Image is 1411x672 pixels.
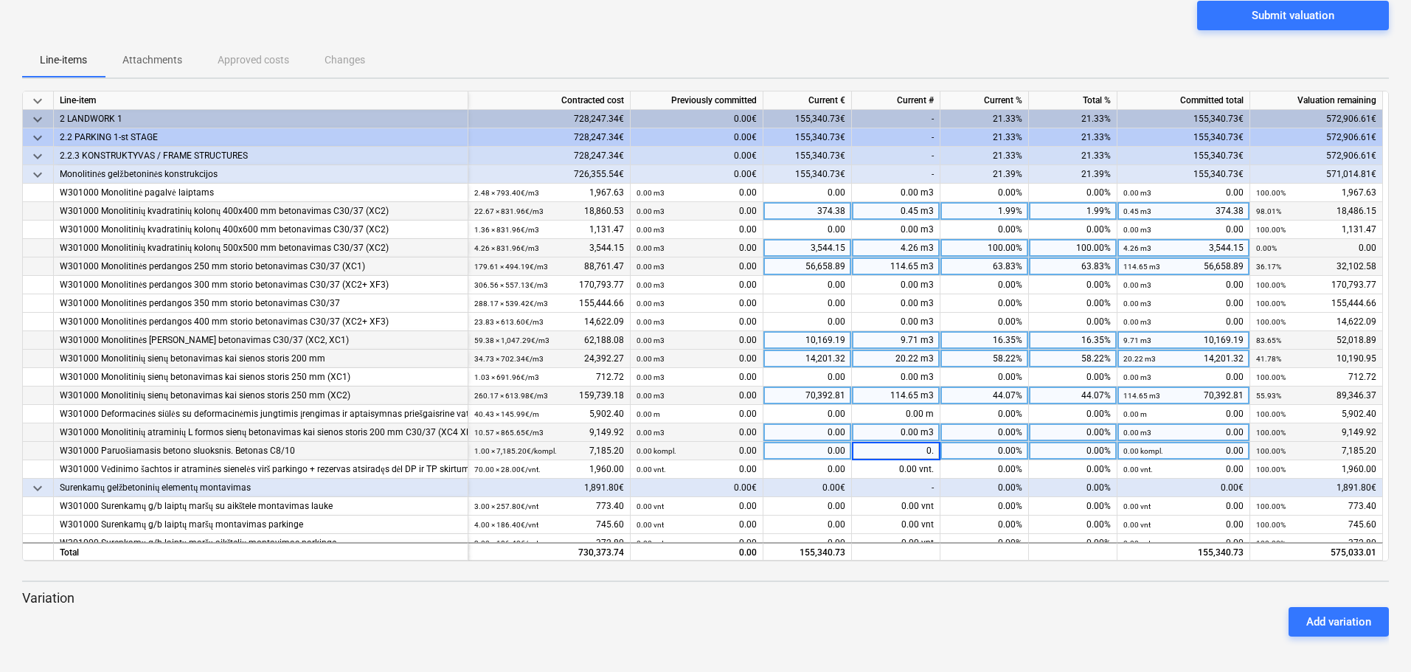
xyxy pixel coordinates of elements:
[763,202,852,221] div: 374.38
[1256,263,1281,271] small: 36.17%
[852,110,940,128] div: -
[1252,6,1334,25] div: Submit valuation
[1256,423,1376,442] div: 9,149.92
[60,239,462,257] div: W301000 Monolitinių kvadratinių kolonų 500x500 mm betonavimas C30/37 (XC2)
[631,479,763,497] div: 0.00€
[60,257,462,276] div: W301000 Monolitinės perdangos 250 mm storio betonavimas C30/37 (XC1)
[852,350,940,368] div: 20.22 m3
[1256,447,1286,455] small: 100.00%
[1256,331,1376,350] div: 52,018.89
[763,147,852,165] div: 155,340.73€
[1256,221,1376,239] div: 1,131.47
[474,299,548,308] small: 288.17 × 539.42€ / m3
[60,165,462,184] div: Monolitinės gelžbetoninės konstrukcijos
[60,350,462,368] div: W301000 Monolitinių sienų betonavimas kai sienos storis 200 mm
[852,479,940,497] div: -
[1029,516,1117,534] div: 0.00%
[852,368,940,387] div: 0.00 m3
[474,263,548,271] small: 179.61 × 494.19€ / m3
[60,110,462,128] div: 2 LANDWORK 1
[940,128,1029,147] div: 21.33%
[637,392,665,400] small: 0.00 m3
[1029,460,1117,479] div: 0.00%
[468,91,631,110] div: Contracted cost
[1256,392,1281,400] small: 55.93%
[637,405,757,423] div: 0.00
[763,534,852,553] div: 0.00
[940,91,1029,110] div: Current %
[474,516,624,534] div: 745.60
[637,410,660,418] small: 0.00 m
[637,423,757,442] div: 0.00
[1123,429,1151,437] small: 0.00 m3
[1123,442,1244,460] div: 0.00
[1123,350,1244,368] div: 14,201.32
[852,331,940,350] div: 9.71 m3
[474,460,624,479] div: 1,960.00
[637,299,665,308] small: 0.00 m3
[1123,392,1160,400] small: 114.65 m3
[1123,318,1151,326] small: 0.00 m3
[468,128,631,147] div: 728,247.34€
[631,110,763,128] div: 0.00€
[474,331,624,350] div: 62,188.08
[631,165,763,184] div: 0.00€
[852,239,940,257] div: 4.26 m3
[637,465,666,474] small: 0.00 vnt.
[763,350,852,368] div: 14,201.32
[637,184,757,202] div: 0.00
[1029,239,1117,257] div: 100.00%
[474,244,539,252] small: 4.26 × 831.96€ / m3
[60,184,462,202] div: W301000 Monolitinė pagalvė laiptams
[1256,239,1376,257] div: 0.00
[637,294,757,313] div: 0.00
[1117,165,1250,184] div: 155,340.73€
[1123,276,1244,294] div: 0.00
[1256,355,1281,363] small: 41.78%
[474,447,557,455] small: 1.00 × 7,185.20€ / kompl.
[852,221,940,239] div: 0.00 m3
[763,497,852,516] div: 0.00
[852,460,940,479] div: 0.00 vnt.
[1123,410,1147,418] small: 0.00 m
[29,166,46,184] span: keyboard_arrow_down
[637,368,757,387] div: 0.00
[637,263,665,271] small: 0.00 m3
[940,294,1029,313] div: 0.00%
[940,479,1029,497] div: 0.00%
[474,226,539,234] small: 1.36 × 831.96€ / m3
[940,221,1029,239] div: 0.00%
[60,331,462,350] div: W301000 Monolitinės [PERSON_NAME] betonavimas C30/37 (XC2, XC1)
[940,331,1029,350] div: 16.35%
[29,92,46,110] span: keyboard_arrow_down
[468,165,631,184] div: 726,355.54€
[60,516,462,534] div: W301000 Surenkamų g/b laiptų maršų montavimas parkinge
[852,184,940,202] div: 0.00 m3
[29,111,46,128] span: keyboard_arrow_down
[637,276,757,294] div: 0.00
[852,294,940,313] div: 0.00 m3
[637,318,665,326] small: 0.00 m3
[1123,184,1244,202] div: 0.00
[468,147,631,165] div: 728,247.34€
[40,52,87,68] p: Line-items
[474,502,538,510] small: 3.00 × 257.80€ / vnt
[763,423,852,442] div: 0.00
[60,313,462,331] div: W301000 Monolitinės perdangos 400 mm storio betonavimas C30/37 (XC2+ XF3)
[60,442,462,460] div: W301000 Paruošiamasis betono sluoksnis. Betonas C8/10
[940,313,1029,331] div: 0.00%
[1029,221,1117,239] div: 0.00%
[474,497,624,516] div: 773.40
[1123,331,1244,350] div: 10,169.19
[940,516,1029,534] div: 0.00%
[763,165,852,184] div: 155,340.73€
[474,465,541,474] small: 70.00 × 28.00€ / vnt.
[637,516,757,534] div: 0.00
[637,226,665,234] small: 0.00 m3
[1123,294,1244,313] div: 0.00
[852,202,940,221] div: 0.45 m3
[1123,355,1156,363] small: 20.22 m3
[1029,257,1117,276] div: 63.83%
[474,423,624,442] div: 9,149.92
[1123,423,1244,442] div: 0.00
